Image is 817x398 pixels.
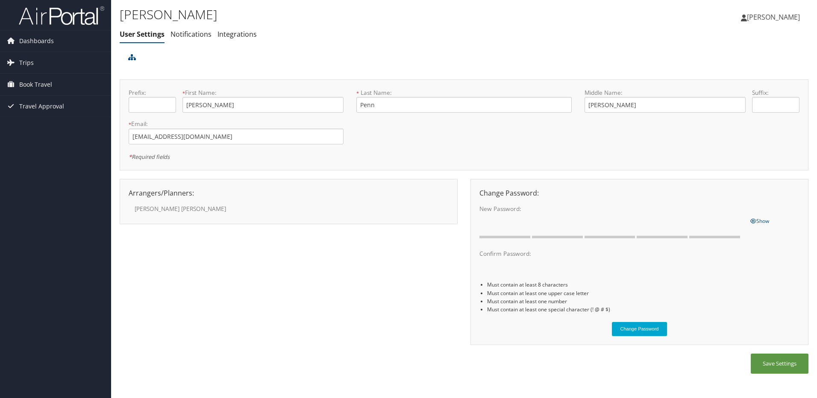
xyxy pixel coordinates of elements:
[135,205,276,213] label: [PERSON_NAME] [PERSON_NAME]
[120,6,579,23] h1: [PERSON_NAME]
[120,29,165,39] a: User Settings
[752,88,799,97] label: Suffix:
[612,322,667,336] button: Change Password
[747,12,800,22] span: [PERSON_NAME]
[182,88,344,97] label: First Name:
[585,88,746,97] label: Middle Name:
[356,88,571,97] label: Last Name:
[19,74,52,95] span: Book Travel
[217,29,257,39] a: Integrations
[170,29,212,39] a: Notifications
[129,120,344,128] label: Email:
[479,205,744,213] label: New Password:
[750,216,769,225] a: Show
[741,4,808,30] a: [PERSON_NAME]
[122,188,455,198] div: Arrangers/Planners:
[750,217,769,225] span: Show
[19,6,104,26] img: airportal-logo.png
[19,52,34,73] span: Trips
[487,297,799,305] li: Must contain at least one number
[473,188,806,198] div: Change Password:
[487,305,799,313] li: Must contain at least one special character (! @ # $)
[129,88,176,97] label: Prefix:
[487,281,799,289] li: Must contain at least 8 characters
[751,354,808,374] button: Save Settings
[129,153,170,161] em: Required fields
[19,30,54,52] span: Dashboards
[487,289,799,297] li: Must contain at least one upper case letter
[479,249,744,258] label: Confirm Password:
[19,96,64,117] span: Travel Approval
